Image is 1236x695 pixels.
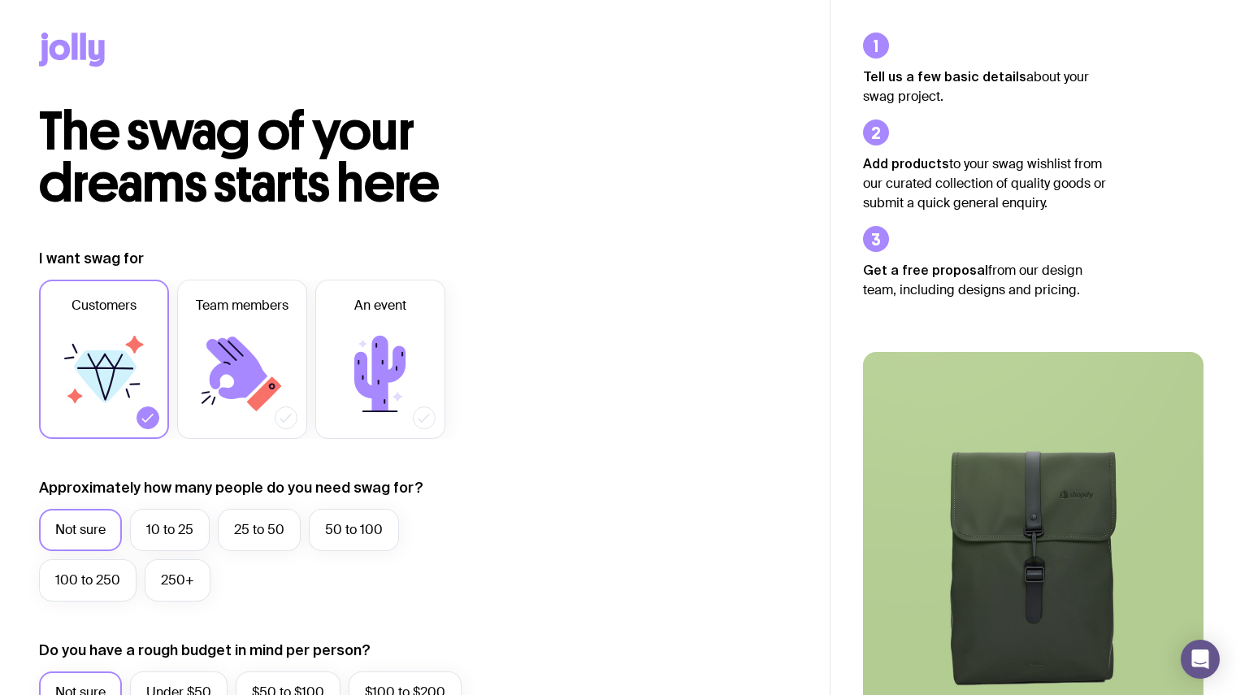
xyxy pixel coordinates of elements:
[863,154,1107,213] p: to your swag wishlist from our curated collection of quality goods or submit a quick general enqu...
[39,509,122,551] label: Not sure
[1181,640,1220,679] div: Open Intercom Messenger
[39,641,371,660] label: Do you have a rough budget in mind per person?
[145,559,210,602] label: 250+
[309,509,399,551] label: 50 to 100
[863,67,1107,106] p: about your swag project.
[218,509,301,551] label: 25 to 50
[39,478,423,497] label: Approximately how many people do you need swag for?
[863,156,949,171] strong: Add products
[39,99,440,215] span: The swag of your dreams starts here
[39,559,137,602] label: 100 to 250
[196,296,288,315] span: Team members
[130,509,210,551] label: 10 to 25
[863,263,988,277] strong: Get a free proposal
[863,260,1107,300] p: from our design team, including designs and pricing.
[72,296,137,315] span: Customers
[39,249,144,268] label: I want swag for
[863,69,1026,84] strong: Tell us a few basic details
[354,296,406,315] span: An event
